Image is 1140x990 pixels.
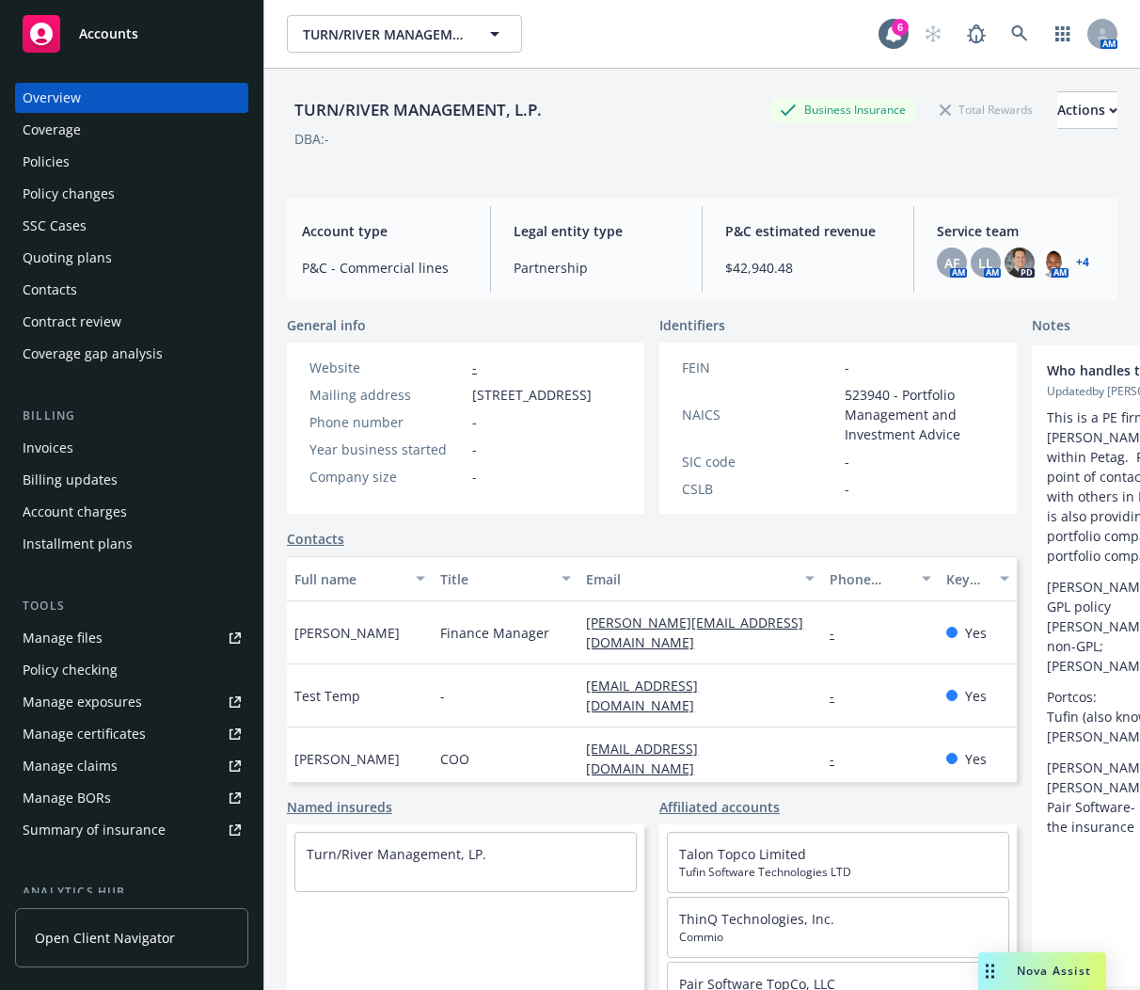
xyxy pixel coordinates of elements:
[23,243,112,273] div: Quoting plans
[944,253,959,273] span: AF
[1005,247,1035,278] img: photo
[15,687,248,717] a: Manage exposures
[294,129,329,149] div: DBA: -
[287,15,522,53] button: TURN/RIVER MANAGEMENT, L.P.
[15,751,248,781] a: Manage claims
[472,439,477,459] span: -
[830,750,849,768] a: -
[845,452,849,471] span: -
[830,687,849,705] a: -
[15,815,248,845] a: Summary of insurance
[659,315,725,335] span: Identifiers
[1076,257,1089,268] a: +4
[15,407,248,425] div: Billing
[23,719,146,749] div: Manage certificates
[23,433,73,463] div: Invoices
[433,556,578,601] button: Title
[892,19,909,36] div: 6
[440,569,550,589] div: Title
[1038,247,1069,278] img: photo
[679,845,806,863] a: Talon Topco Limited
[440,749,469,769] span: COO
[578,556,822,601] button: Email
[930,98,1042,121] div: Total Rewards
[682,452,837,471] div: SIC code
[937,221,1102,241] span: Service team
[965,686,987,706] span: Yes
[1001,15,1038,53] a: Search
[946,569,989,589] div: Key contact
[23,339,163,369] div: Coverage gap analysis
[15,115,248,145] a: Coverage
[472,385,592,405] span: [STREET_ADDRESS]
[294,623,400,643] span: [PERSON_NAME]
[679,910,834,928] a: ThinQ Technologies, Inc.
[914,15,952,53] a: Start snowing
[770,98,915,121] div: Business Insurance
[586,614,803,651] a: [PERSON_NAME][EMAIL_ADDRESS][DOMAIN_NAME]
[307,845,486,863] a: Turn/River Management, LP.
[659,797,780,817] a: Affiliated accounts
[15,275,248,305] a: Contacts
[23,655,118,685] div: Policy checking
[23,623,103,653] div: Manage files
[845,358,849,377] span: -
[23,83,81,113] div: Overview
[939,556,1017,601] button: Key contact
[23,751,118,781] div: Manage claims
[472,359,477,376] a: -
[725,258,891,278] span: $42,940.48
[287,98,549,122] div: TURN/RIVER MANAGEMENT, L.P.
[15,179,248,209] a: Policy changes
[682,479,837,499] div: CSLB
[586,677,709,714] a: [EMAIL_ADDRESS][DOMAIN_NAME]
[287,556,433,601] button: Full name
[294,749,400,769] span: [PERSON_NAME]
[309,467,465,487] div: Company size
[287,315,366,335] span: General info
[978,952,1002,990] div: Drag to move
[830,624,849,642] a: -
[303,24,466,44] span: TURN/RIVER MANAGEMENT, L.P.
[15,883,248,902] div: Analytics hub
[679,929,997,946] span: Commio
[15,497,248,527] a: Account charges
[830,569,910,589] div: Phone number
[15,339,248,369] a: Coverage gap analysis
[15,597,248,615] div: Tools
[287,797,392,817] a: Named insureds
[965,623,987,643] span: Yes
[15,433,248,463] a: Invoices
[302,221,467,241] span: Account type
[15,655,248,685] a: Policy checking
[294,569,404,589] div: Full name
[309,358,465,377] div: Website
[23,147,70,177] div: Policies
[15,307,248,337] a: Contract review
[309,412,465,432] div: Phone number
[15,783,248,813] a: Manage BORs
[978,952,1106,990] button: Nova Assist
[35,928,175,948] span: Open Client Navigator
[23,211,87,241] div: SSC Cases
[294,686,360,706] span: Test Temp
[23,275,77,305] div: Contacts
[302,258,467,278] span: P&C - Commercial lines
[440,623,549,643] span: Finance Manager
[472,412,477,432] span: -
[586,740,709,777] a: [EMAIL_ADDRESS][DOMAIN_NAME]
[1017,963,1091,979] span: Nova Assist
[287,529,344,549] a: Contacts
[958,15,995,53] a: Report a Bug
[15,211,248,241] a: SSC Cases
[309,385,465,405] div: Mailing address
[15,719,248,749] a: Manage certificates
[1032,315,1070,338] span: Notes
[79,26,138,41] span: Accounts
[15,243,248,273] a: Quoting plans
[514,258,679,278] span: Partnership
[472,467,477,487] span: -
[679,864,997,881] span: Tufin Software Technologies LTD
[15,623,248,653] a: Manage files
